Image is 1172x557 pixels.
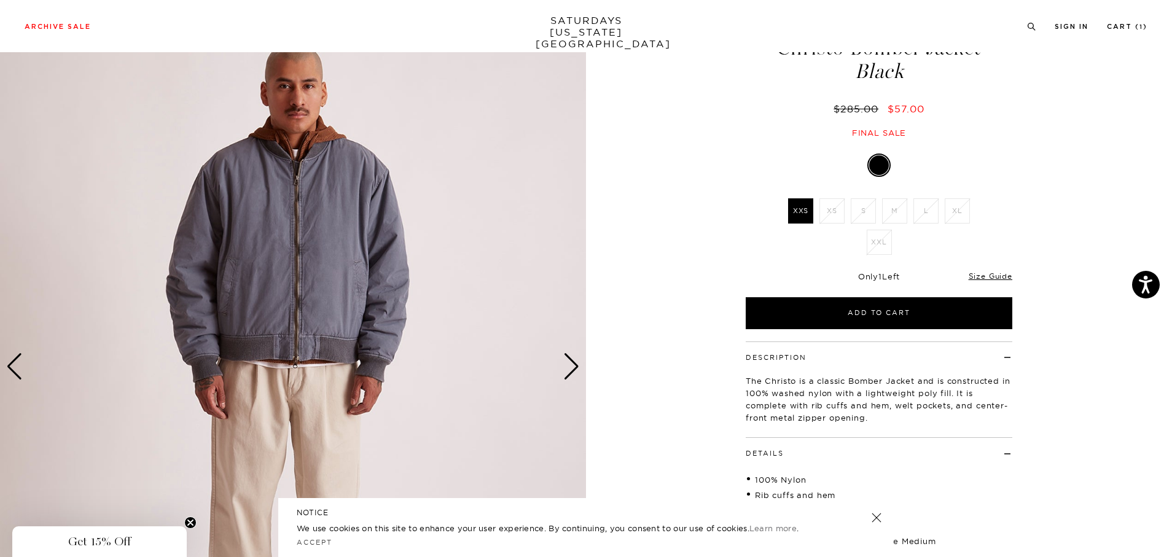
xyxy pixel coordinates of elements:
[297,507,875,518] h5: NOTICE
[1107,23,1147,30] a: Cart (1)
[744,61,1014,82] span: Black
[1055,23,1088,30] a: Sign In
[12,526,187,557] div: Get 15% OffClose teaser
[878,271,882,281] span: 1
[888,103,924,115] span: $57.00
[297,522,832,534] p: We use cookies on this site to enhance your user experience. By continuing, you consent to our us...
[184,516,197,529] button: Close teaser
[563,353,580,380] div: Next slide
[834,103,883,115] del: $285.00
[746,297,1012,329] button: Add to Cart
[869,155,889,175] label: Black
[746,450,784,457] button: Details
[746,489,1012,501] li: Rib cuffs and hem
[1139,25,1143,30] small: 1
[6,353,23,380] div: Previous slide
[749,523,797,533] a: Learn more
[788,198,813,224] label: XXS
[746,354,807,361] button: Description
[744,38,1014,82] h1: Christo Bomber Jacket
[746,271,1012,282] div: Only Left
[536,15,637,50] a: SATURDAYS[US_STATE][GEOGRAPHIC_DATA]
[969,271,1012,281] a: Size Guide
[68,534,131,549] span: Get 15% Off
[25,23,91,30] a: Archive Sale
[746,375,1012,424] p: The Christo is a classic Bomber Jacket and is constructed in 100% washed nylon with a lightweight...
[744,128,1014,138] div: Final sale
[746,473,1012,486] li: 100% Nylon
[297,538,332,547] a: Accept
